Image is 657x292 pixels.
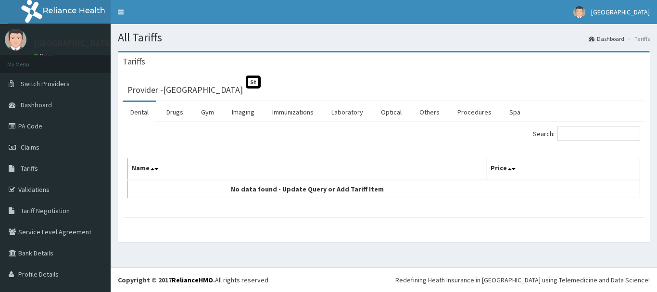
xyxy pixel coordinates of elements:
[21,164,38,173] span: Tariffs
[111,267,657,292] footer: All rights reserved.
[502,102,528,122] a: Spa
[127,86,243,94] h3: Provider - [GEOGRAPHIC_DATA]
[533,127,640,141] label: Search:
[591,8,650,16] span: [GEOGRAPHIC_DATA]
[412,102,447,122] a: Others
[21,143,39,152] span: Claims
[118,276,215,284] strong: Copyright © 2017 .
[21,79,70,88] span: Switch Providers
[246,76,261,89] span: St
[224,102,262,122] a: Imaging
[373,102,409,122] a: Optical
[450,102,499,122] a: Procedures
[172,276,213,284] a: RelianceHMO
[324,102,371,122] a: Laboratory
[34,52,57,59] a: Online
[589,35,624,43] a: Dashboard
[118,31,650,44] h1: All Tariffs
[128,158,487,180] th: Name
[21,206,70,215] span: Tariff Negotiation
[486,158,640,180] th: Price
[395,275,650,285] div: Redefining Heath Insurance in [GEOGRAPHIC_DATA] using Telemedicine and Data Science!
[21,101,52,109] span: Dashboard
[34,39,113,48] p: [GEOGRAPHIC_DATA]
[625,35,650,43] li: Tariffs
[159,102,191,122] a: Drugs
[123,102,156,122] a: Dental
[557,127,640,141] input: Search:
[123,57,145,66] h3: Tariffs
[573,6,585,18] img: User Image
[193,102,222,122] a: Gym
[5,29,26,51] img: User Image
[265,102,321,122] a: Immunizations
[128,180,487,198] td: No data found - Update Query or Add Tariff Item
